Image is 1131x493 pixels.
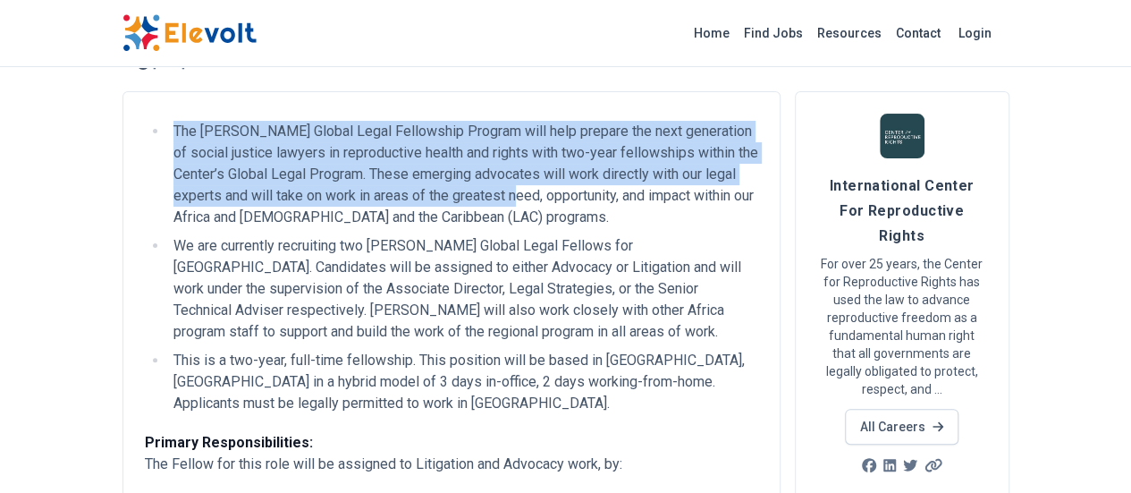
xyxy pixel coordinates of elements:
a: Contact [889,19,948,47]
p: For over 25 years, the Center for Reproductive Rights has used the law to advance reproductive fr... [817,255,987,398]
iframe: Chat Widget [1042,407,1131,493]
li: The [PERSON_NAME] Global Legal Fellowship Program will help prepare the next generation of social... [168,121,758,228]
a: Find Jobs [737,19,810,47]
img: Elevolt [122,14,257,52]
a: All Careers [845,409,958,445]
li: We are currently recruiting two [PERSON_NAME] Global Legal Fellows for [GEOGRAPHIC_DATA]. Candida... [168,235,758,343]
strong: Primary Responsibilities: [145,434,313,451]
a: Home [687,19,737,47]
li: This is a two-year, full-time fellowship. This position will be based in [GEOGRAPHIC_DATA], [GEOG... [168,350,758,414]
p: - closed [189,58,227,69]
a: Resources [810,19,889,47]
span: International Center For Reproductive Rights [830,177,975,244]
img: International Center For Reproductive Rights [880,114,924,158]
span: [DATE] [153,58,185,69]
p: The Fellow for this role will be assigned to Litigation and Advocacy work, by: [145,432,758,475]
a: Login [948,15,1002,51]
